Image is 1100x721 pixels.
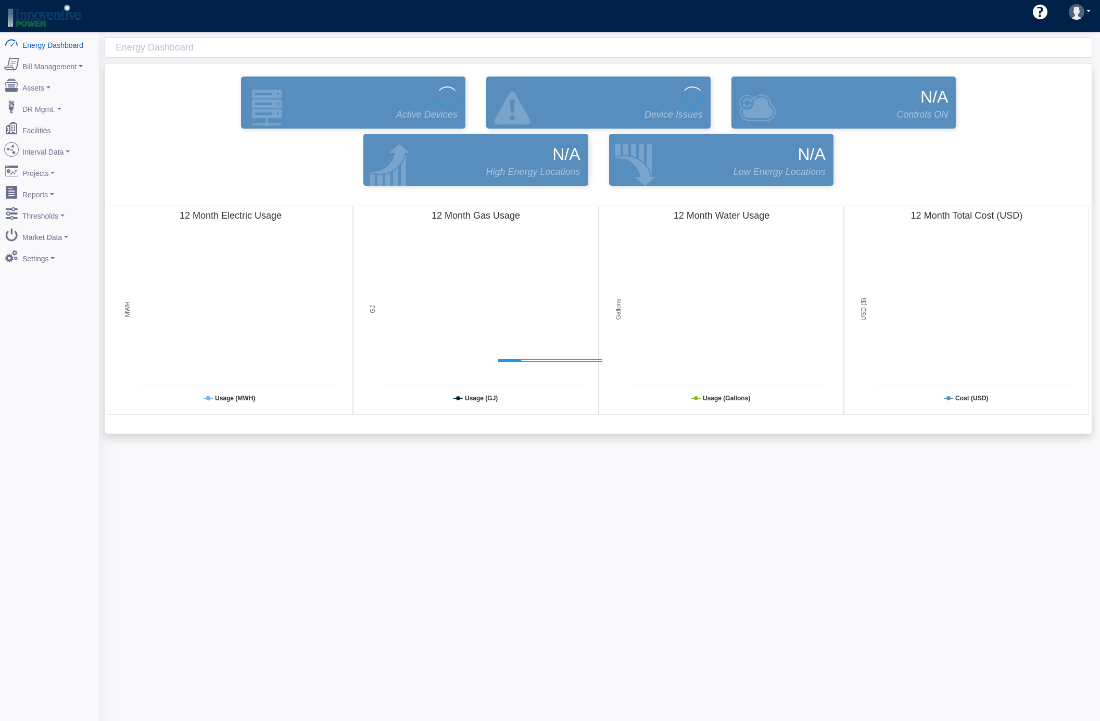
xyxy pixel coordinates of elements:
tspan: Cost (USD) [955,395,988,402]
a: Active Devices [238,77,468,129]
div: Energy Dashboard [116,38,1092,57]
span: N/A [552,142,580,167]
tspan: GJ [370,305,377,313]
span: Low Energy Locations [734,165,826,179]
tspan: 12 Month Electric Usage [180,210,282,221]
div: Devices that are actively reporting data. [231,74,476,131]
img: user-3.svg [1069,4,1084,20]
div: Devices that are active and configured but are in an error state. [476,74,721,131]
tspan: Usage (Gallons) [703,395,750,402]
span: High Energy Locations [486,165,580,179]
span: N/A [798,142,825,167]
span: N/A [920,84,948,109]
tspan: Usage (GJ) [465,395,498,402]
tspan: Usage (MWH) [215,395,255,402]
tspan: 12 Month Total Cost (USD) [911,210,1022,221]
tspan: Gallons [615,299,622,320]
span: Controls ON [896,108,948,122]
tspan: MWH [124,301,131,317]
tspan: USD ($) [860,298,867,320]
span: Active Devices [396,108,458,122]
tspan: 12 Month Gas Usage [432,210,520,221]
span: Device Issues [644,108,703,122]
tspan: 12 Month Water Usage [673,210,769,221]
